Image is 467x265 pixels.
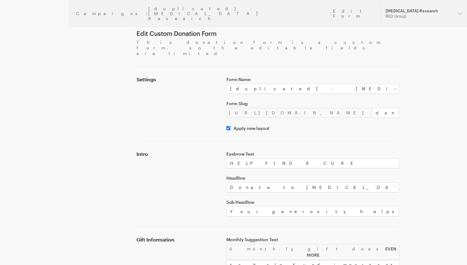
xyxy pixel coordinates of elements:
label: Form Slug [226,101,399,106]
div: [MEDICAL_DATA] Research [385,8,452,14]
h1: Edit Custom Donation Form [137,30,399,37]
h4: Intro [137,151,219,157]
label: Apply new layout [230,126,269,131]
label: Form Name [226,77,399,82]
div: A monthly gift does [226,244,399,260]
p: This donation form is a custom form, so the editable fields are limited. [137,40,399,56]
div: RKD Group [385,14,452,19]
a: [duplicated] - [MEDICAL_DATA] Research [148,6,329,21]
h4: Settings [137,76,219,83]
h4: Gift Information [137,237,219,243]
label: Headline [226,176,399,181]
a: Campaigns [76,11,144,16]
label: Monthly Suggestion Text [226,237,399,242]
label: Sub Headline [226,200,399,205]
button: [MEDICAL_DATA] Research RKD Group [381,5,467,22]
label: Eyebrow Text [226,152,399,156]
div: [URL][DOMAIN_NAME] [226,108,372,118]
